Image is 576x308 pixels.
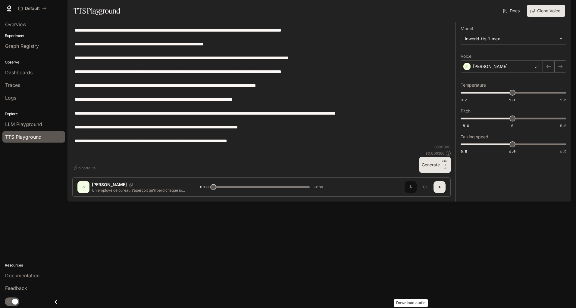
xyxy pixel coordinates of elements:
[560,97,566,102] span: 1.5
[527,5,565,17] button: Clone Voice
[509,97,515,102] span: 1.1
[509,149,515,154] span: 1.0
[72,163,98,173] button: Shortcuts
[465,36,556,42] div: inworld-tts-1-max
[442,159,448,170] p: ⏎
[461,135,488,139] p: Talking speed
[461,83,486,87] p: Temperature
[79,182,88,192] div: D
[425,151,445,156] p: $ 0.009380
[461,149,467,154] span: 0.5
[461,97,467,102] span: 0.7
[461,33,566,45] div: inworld-tts-1-max
[405,181,417,193] button: Download audio
[461,123,469,128] span: -5.0
[16,2,49,14] button: All workspaces
[25,6,40,11] p: Default
[315,184,323,190] span: 0:55
[394,299,428,307] div: Download audio
[74,5,120,17] h1: TTS Playground
[502,5,522,17] a: Docs
[560,149,566,154] span: 1.5
[92,188,186,193] p: Un employé de bureau s’aperçoit qu’il perd chaque jour de précieuses heures à cause de simples la...
[419,181,431,193] button: Inspect
[473,63,508,69] p: [PERSON_NAME]
[127,183,135,186] button: Copy Voice ID
[461,54,471,58] p: Voice
[511,123,513,128] span: 0
[461,26,473,31] p: Model
[442,159,448,167] p: CTRL +
[200,184,208,190] span: 0:00
[92,182,127,188] p: [PERSON_NAME]
[419,157,451,173] button: GenerateCTRL +⏎
[461,109,471,113] p: Pitch
[560,123,566,128] span: 5.0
